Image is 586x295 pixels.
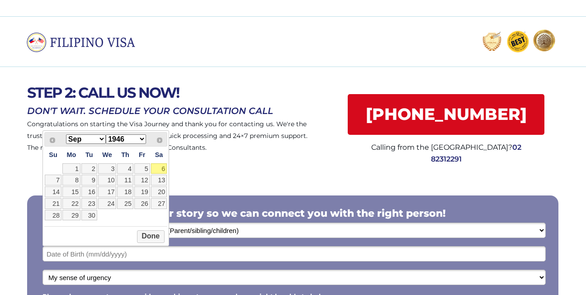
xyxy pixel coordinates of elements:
[81,175,97,186] a: 9
[155,151,163,158] span: Saturday
[43,246,546,262] input: Date of Birth (mm/dd/yyyy)
[151,198,167,209] a: 27
[139,151,145,158] span: Friday
[85,151,93,158] span: Tuesday
[117,175,133,186] a: 11
[98,175,117,186] a: 10
[151,175,167,186] a: 13
[348,105,544,124] span: [PHONE_NUMBER]
[117,198,133,209] a: 25
[121,151,129,158] span: Thursday
[62,163,80,174] a: 1
[62,186,80,197] a: 15
[117,163,133,174] a: 4
[102,151,112,158] span: Wednesday
[62,175,80,186] a: 8
[106,134,146,144] select: Select year
[137,230,165,243] button: Done
[45,210,61,221] a: 28
[134,163,150,174] a: 5
[371,143,512,152] span: Calling from the [GEOGRAPHIC_DATA]?
[81,210,97,221] a: 30
[151,186,167,197] a: 20
[98,163,117,174] a: 3
[81,186,97,197] a: 16
[49,151,57,158] span: Sunday
[66,134,106,144] select: Select month
[45,175,61,186] a: 7
[62,198,80,209] a: 22
[27,120,307,152] span: Congratulations on starting the Visa Journey and thank you for contacting us. We're the trusted p...
[134,186,150,197] a: 19
[117,186,133,197] a: 18
[98,186,117,197] a: 17
[151,163,167,174] a: 6
[98,198,117,209] a: 24
[27,105,273,116] span: DON'T WAIT. SCHEDULE YOUR CONSULTATION CALL
[81,163,97,174] a: 2
[45,198,61,209] a: 21
[45,186,61,197] a: 14
[43,207,446,219] span: Tell us a little about your story so we can connect you with the right person!
[62,210,80,221] a: 29
[27,84,179,101] span: STEP 2: CALL US NOW!
[348,94,544,135] a: [PHONE_NUMBER]
[134,175,150,186] a: 12
[66,151,76,158] span: Monday
[81,198,97,209] a: 23
[134,198,150,209] a: 26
